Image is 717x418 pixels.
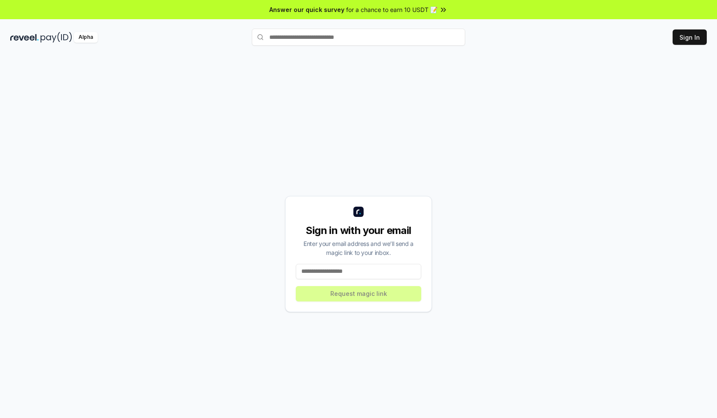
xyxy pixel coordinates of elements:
[41,32,72,43] img: pay_id
[296,224,421,237] div: Sign in with your email
[296,239,421,257] div: Enter your email address and we’ll send a magic link to your inbox.
[269,5,344,14] span: Answer our quick survey
[673,29,707,45] button: Sign In
[10,32,39,43] img: reveel_dark
[346,5,437,14] span: for a chance to earn 10 USDT 📝
[74,32,98,43] div: Alpha
[353,207,364,217] img: logo_small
